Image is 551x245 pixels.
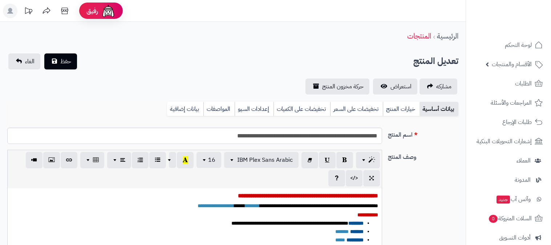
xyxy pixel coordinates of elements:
[470,190,547,208] a: وآتس آبجديد
[373,79,417,95] a: استعراض
[499,233,531,243] span: أدوات التسويق
[407,31,431,41] a: المنتجات
[305,79,369,95] a: حركة مخزون المنتج
[496,194,531,204] span: وآتس آب
[383,102,420,116] a: خيارات المنتج
[25,57,35,66] span: الغاء
[235,102,274,116] a: إعدادات السيو
[208,156,215,164] span: 16
[470,36,547,54] a: لوحة التحكم
[515,175,531,185] span: المدونة
[274,102,330,116] a: تخفيضات على الكميات
[502,10,544,25] img: logo-2.png
[385,128,461,139] label: اسم المنتج
[60,57,71,66] span: حفظ
[502,117,532,127] span: طلبات الإرجاع
[491,98,532,108] span: المراجعات والأسئلة
[197,152,221,168] button: 16
[516,156,531,166] span: العملاء
[470,113,547,131] a: طلبات الإرجاع
[322,82,364,91] span: حركة مخزون المنتج
[237,156,293,164] span: IBM Plex Sans Arabic
[8,53,40,69] a: الغاء
[330,102,383,116] a: تخفيضات على السعر
[488,213,532,224] span: السلات المتروكة
[497,196,510,204] span: جديد
[413,54,458,69] h2: تعديل المنتج
[505,40,532,50] span: لوحة التحكم
[477,136,532,146] span: إشعارات التحويلات البنكية
[420,102,458,116] a: بيانات أساسية
[470,133,547,150] a: إشعارات التحويلات البنكية
[470,75,547,92] a: الطلبات
[470,210,547,227] a: السلات المتروكة0
[420,79,457,95] a: مشاركه
[492,59,532,69] span: الأقسام والمنتجات
[44,53,77,69] button: حفظ
[470,171,547,189] a: المدونة
[437,31,458,41] a: الرئيسية
[470,152,547,169] a: العملاء
[390,82,412,91] span: استعراض
[203,102,235,116] a: المواصفات
[86,7,98,15] span: رفيق
[436,82,451,91] span: مشاركه
[167,102,203,116] a: بيانات إضافية
[19,4,37,20] a: تحديثات المنصة
[224,152,299,168] button: IBM Plex Sans Arabic
[470,94,547,112] a: المراجعات والأسئلة
[489,214,498,223] span: 0
[515,79,532,89] span: الطلبات
[385,150,461,161] label: وصف المنتج
[101,4,116,18] img: ai-face.png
